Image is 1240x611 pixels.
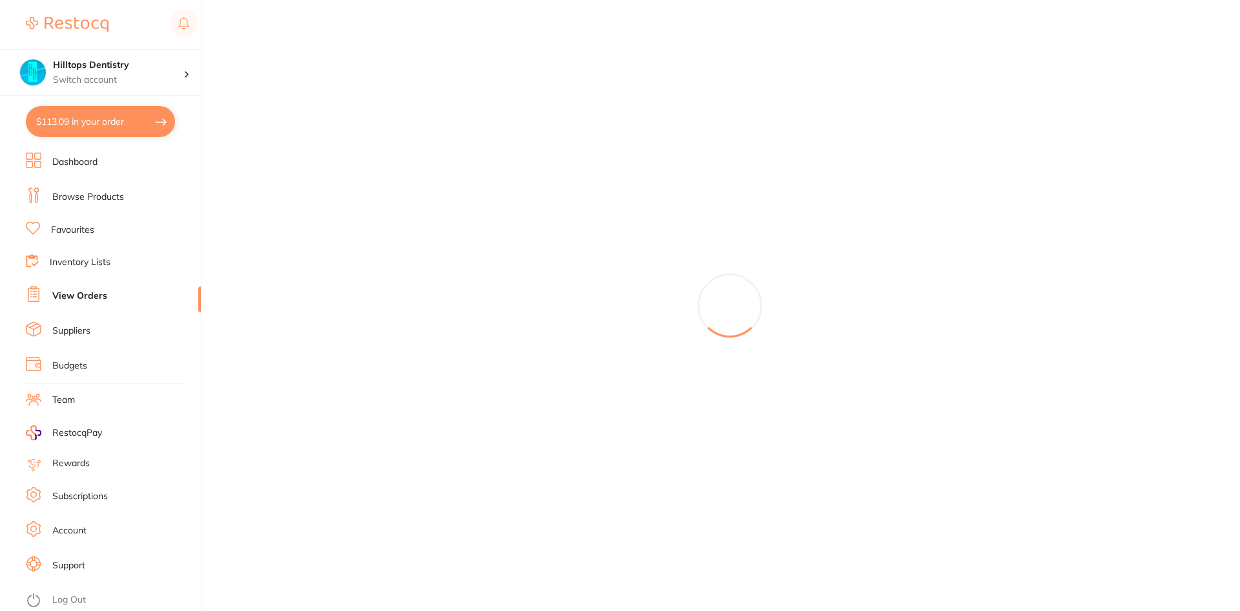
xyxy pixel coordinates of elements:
[52,191,124,204] a: Browse Products
[52,427,102,440] span: RestocqPay
[20,59,46,85] img: Hilltops Dentistry
[50,256,110,269] a: Inventory Lists
[26,425,102,440] a: RestocqPay
[52,156,98,169] a: Dashboard
[52,524,87,537] a: Account
[52,359,87,372] a: Budgets
[52,394,75,407] a: Team
[52,290,107,303] a: View Orders
[26,17,108,32] img: Restocq Logo
[52,457,90,470] a: Rewards
[52,594,86,606] a: Log Out
[26,425,41,440] img: RestocqPay
[26,106,175,137] button: $113.09 in your order
[26,10,108,39] a: Restocq Logo
[52,559,85,572] a: Support
[26,590,197,611] button: Log Out
[51,224,94,237] a: Favourites
[53,59,183,72] h4: Hilltops Dentistry
[52,325,90,338] a: Suppliers
[52,490,108,503] a: Subscriptions
[53,74,183,87] p: Switch account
